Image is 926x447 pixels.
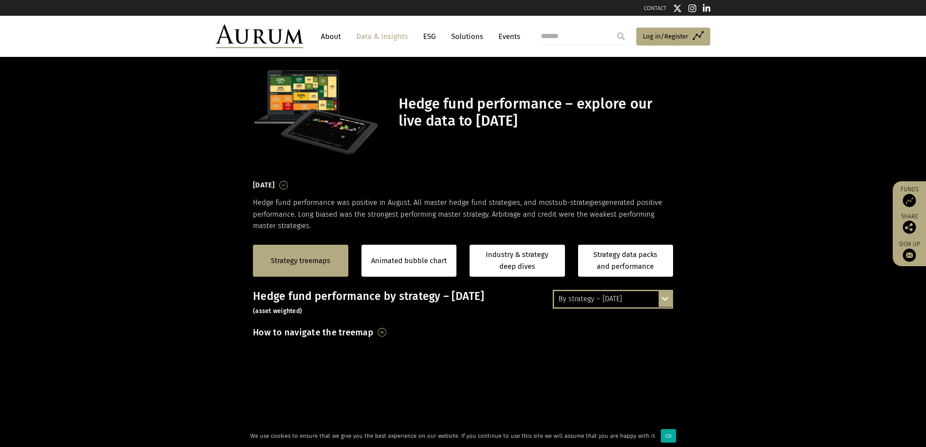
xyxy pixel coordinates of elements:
small: (asset weighted) [253,307,302,315]
a: Animated bubble chart [371,255,447,267]
div: Ok [661,429,676,443]
span: Log in/Register [643,31,688,42]
a: Events [494,28,520,45]
img: Linkedin icon [703,4,711,13]
a: Log in/Register [636,28,710,46]
a: Industry & strategy deep dives [470,245,565,277]
a: Strategy treemaps [271,255,330,267]
img: Aurum [216,25,303,48]
img: Instagram icon [688,4,696,13]
h3: How to navigate the treemap [253,325,373,340]
h3: Hedge fund performance by strategy – [DATE] [253,290,673,316]
div: By strategy – [DATE] [554,291,672,307]
a: Data & Insights [352,28,412,45]
div: Share [897,214,922,234]
p: Hedge fund performance was positive in August. All master hedge fund strategies, and most generat... [253,197,673,232]
a: About [316,28,345,45]
img: Twitter icon [673,4,682,13]
h1: Hedge fund performance – explore our live data to [DATE] [399,95,671,130]
a: CONTACT [644,5,666,11]
a: Solutions [447,28,488,45]
a: Strategy data packs and performance [578,245,673,277]
a: Funds [897,186,922,207]
input: Submit [612,28,630,45]
img: Access Funds [903,194,916,207]
span: sub-strategies [555,198,602,207]
h3: [DATE] [253,179,275,192]
a: Sign up [897,240,922,262]
img: Share this post [903,221,916,234]
img: Sign up to our newsletter [903,249,916,262]
a: ESG [419,28,440,45]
